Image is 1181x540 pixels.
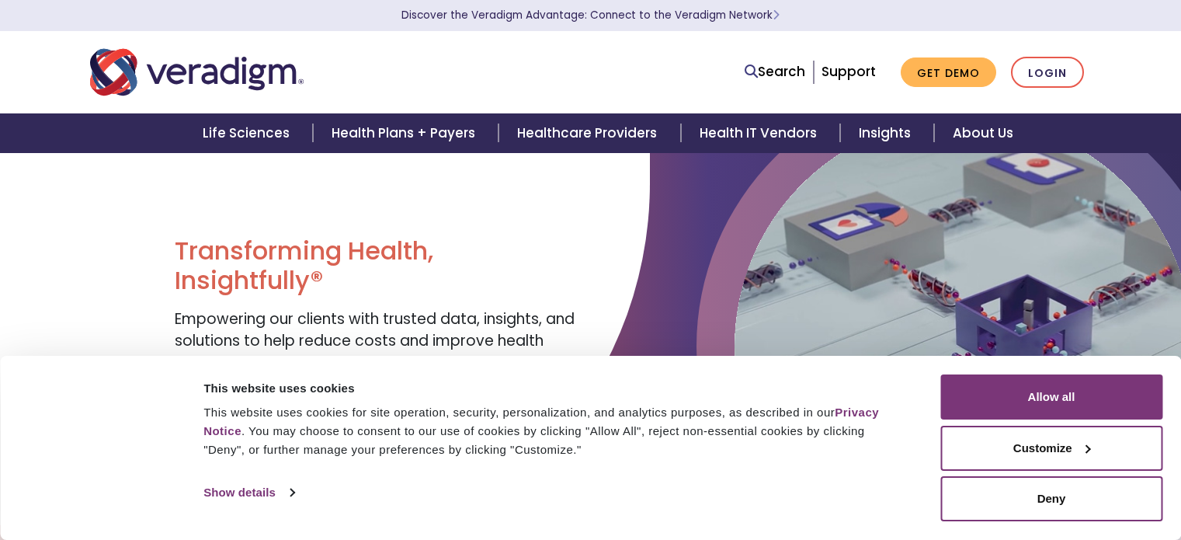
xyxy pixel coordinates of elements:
[175,236,578,296] h1: Transforming Health, Insightfully®
[940,375,1162,420] button: Allow all
[401,8,780,23] a: Discover the Veradigm Advantage: Connect to the Veradigm NetworkLearn More
[940,426,1162,471] button: Customize
[203,481,294,504] a: Show details
[840,113,934,153] a: Insights
[175,308,575,374] span: Empowering our clients with trusted data, insights, and solutions to help reduce costs and improv...
[498,113,680,153] a: Healthcare Providers
[901,57,996,88] a: Get Demo
[203,379,905,398] div: This website uses cookies
[940,476,1162,521] button: Deny
[313,113,498,153] a: Health Plans + Payers
[934,113,1032,153] a: About Us
[821,62,876,81] a: Support
[773,8,780,23] span: Learn More
[745,61,805,82] a: Search
[90,47,304,98] img: Veradigm logo
[184,113,313,153] a: Life Sciences
[681,113,840,153] a: Health IT Vendors
[1011,57,1084,89] a: Login
[203,403,905,459] div: This website uses cookies for site operation, security, personalization, and analytics purposes, ...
